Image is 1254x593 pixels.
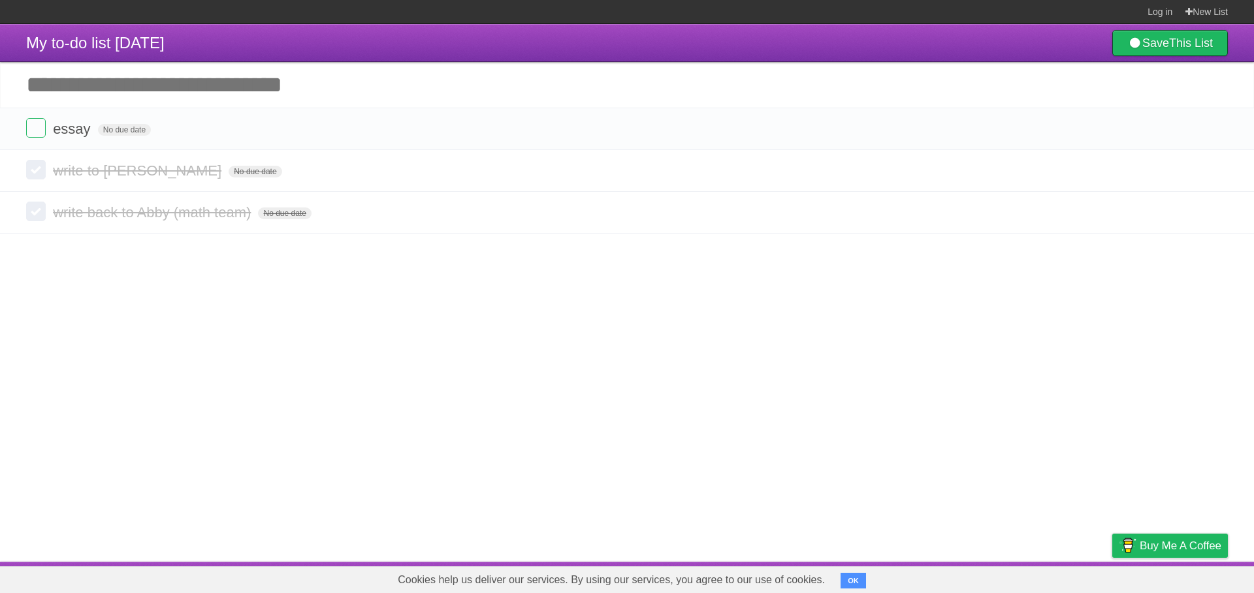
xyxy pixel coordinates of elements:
[1112,534,1228,558] a: Buy me a coffee
[385,567,838,593] span: Cookies help us deliver our services. By using our services, you agree to our use of cookies.
[26,202,46,221] label: Done
[1112,30,1228,56] a: SaveThis List
[939,565,966,590] a: About
[53,162,225,179] span: write to [PERSON_NAME]
[982,565,1035,590] a: Developers
[1119,534,1136,556] img: Buy me a coffee
[841,573,866,588] button: OK
[229,166,281,177] span: No due date
[1095,565,1129,590] a: Privacy
[258,207,311,219] span: No due date
[26,118,46,138] label: Done
[1169,37,1213,50] b: This List
[53,204,254,220] span: write back to Abby (math team)
[1051,565,1080,590] a: Terms
[98,124,151,136] span: No due date
[53,121,93,137] span: essay
[1140,534,1221,557] span: Buy me a coffee
[1146,565,1228,590] a: Suggest a feature
[26,34,165,52] span: My to-do list [DATE]
[26,160,46,179] label: Done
